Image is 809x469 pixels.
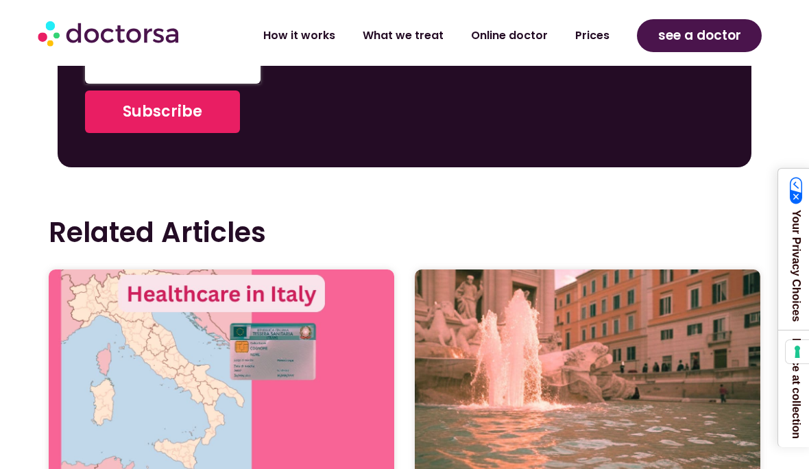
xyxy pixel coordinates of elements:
[637,19,762,52] a: see a doctor
[123,101,202,123] span: Subscribe
[562,20,623,51] a: Prices
[790,177,803,204] img: California Consumer Privacy Act (CCPA) Opt-Out Icon
[85,91,240,133] button: Subscribe
[219,20,623,51] nav: Menu
[786,340,809,363] button: Your consent preferences for tracking technologies
[457,20,562,51] a: Online doctor
[250,20,349,51] a: How it works
[658,25,741,47] span: see a doctor
[349,20,457,51] a: What we treat
[49,216,760,249] h4: Related Articles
